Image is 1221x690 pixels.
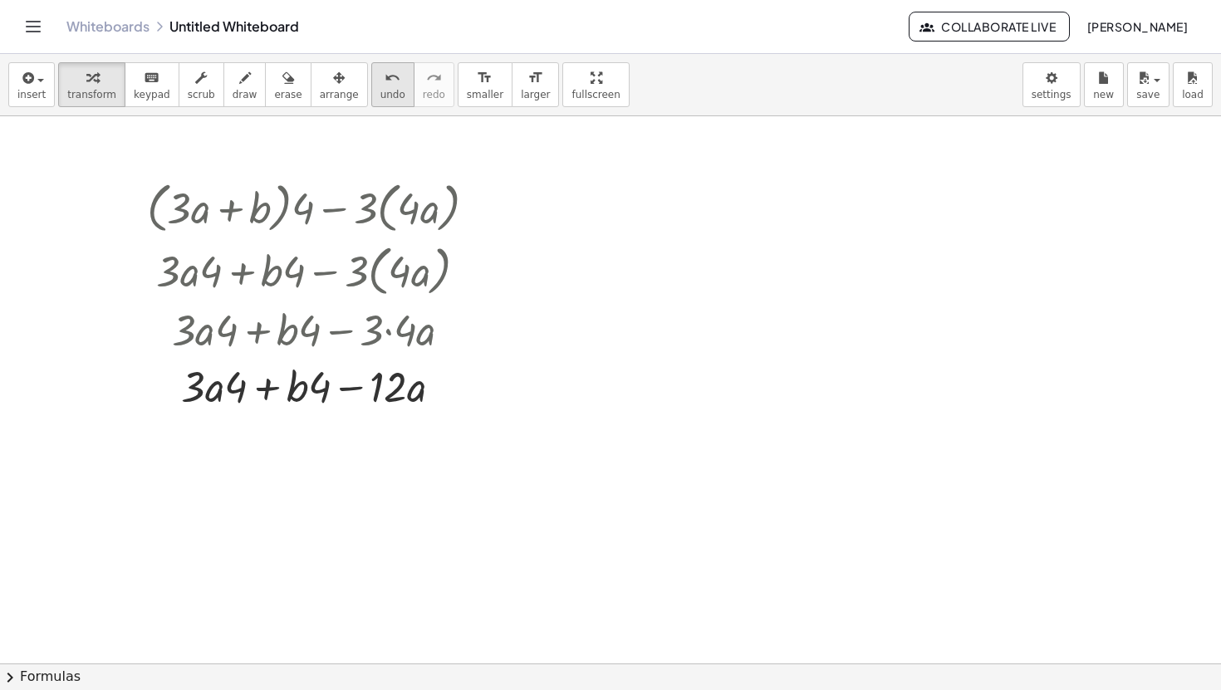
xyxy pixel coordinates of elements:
button: erase [265,62,311,107]
button: format_sizesmaller [458,62,512,107]
span: settings [1032,89,1071,100]
span: insert [17,89,46,100]
i: format_size [527,68,543,88]
button: [PERSON_NAME] [1073,12,1201,42]
button: new [1084,62,1124,107]
button: undoundo [371,62,414,107]
span: arrange [320,89,359,100]
i: format_size [477,68,493,88]
button: redoredo [414,62,454,107]
span: load [1182,89,1204,100]
button: arrange [311,62,368,107]
button: settings [1022,62,1081,107]
span: [PERSON_NAME] [1086,19,1188,34]
button: Collaborate Live [909,12,1070,42]
span: draw [233,89,257,100]
span: smaller [467,89,503,100]
i: keyboard [144,68,159,88]
span: undo [380,89,405,100]
i: undo [385,68,400,88]
span: fullscreen [571,89,620,100]
span: larger [521,89,550,100]
a: Whiteboards [66,18,150,35]
button: format_sizelarger [512,62,559,107]
button: draw [223,62,267,107]
i: redo [426,68,442,88]
span: keypad [134,89,170,100]
button: fullscreen [562,62,629,107]
span: Collaborate Live [923,19,1056,34]
button: transform [58,62,125,107]
span: redo [423,89,445,100]
button: insert [8,62,55,107]
button: Toggle navigation [20,13,47,40]
button: keyboardkeypad [125,62,179,107]
span: new [1093,89,1114,100]
button: save [1127,62,1170,107]
span: transform [67,89,116,100]
button: load [1173,62,1213,107]
button: scrub [179,62,224,107]
span: erase [274,89,302,100]
span: save [1136,89,1160,100]
span: scrub [188,89,215,100]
